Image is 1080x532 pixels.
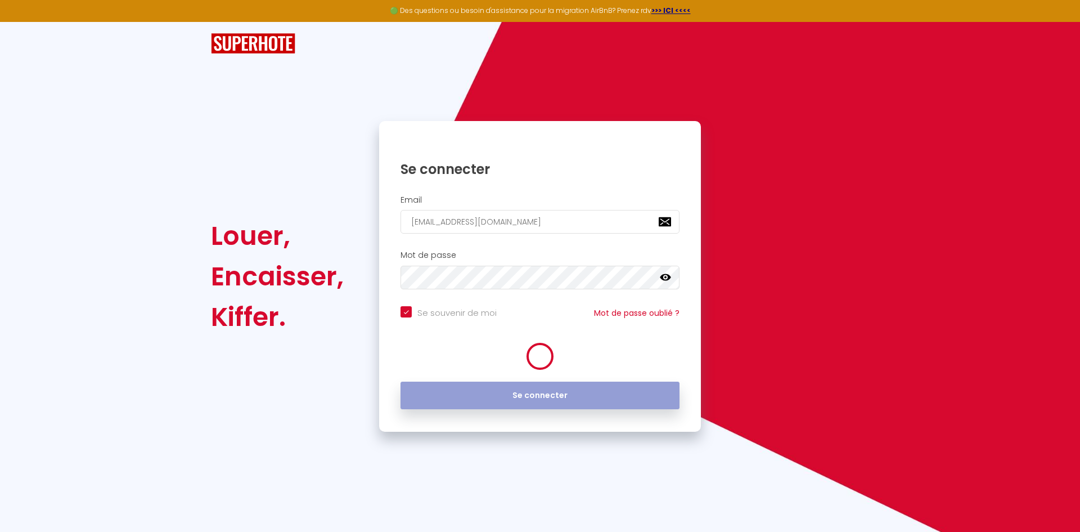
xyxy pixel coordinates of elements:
h1: Se connecter [400,160,679,178]
input: Ton Email [400,210,679,234]
h2: Mot de passe [400,251,679,260]
img: SuperHote logo [211,33,295,54]
div: Kiffer. [211,297,344,337]
button: Se connecter [400,382,679,410]
h2: Email [400,195,679,205]
a: Mot de passe oublié ? [594,307,679,319]
a: >>> ICI <<<< [651,6,691,15]
div: Encaisser, [211,256,344,297]
div: Louer, [211,216,344,256]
